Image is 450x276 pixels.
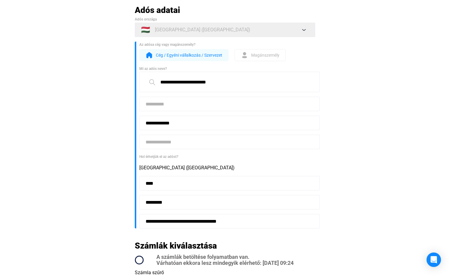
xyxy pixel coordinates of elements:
[139,164,315,171] div: [GEOGRAPHIC_DATA] ([GEOGRAPHIC_DATA])
[156,254,294,260] span: A számlák betöltése folyamatban van.
[135,17,157,21] span: Adós országa
[141,26,150,33] span: 🇭🇺
[251,52,279,59] span: Magánszemély
[135,270,164,275] span: Számla szűrő
[135,23,315,37] button: 🇭🇺[GEOGRAPHIC_DATA] ([GEOGRAPHIC_DATA])
[156,260,294,266] span: Várhatóan ekkora lesz mindegyik elérhető: [DATE] 09:24
[235,49,286,61] button: form-indMagánszemély
[146,52,153,59] img: form-org
[139,154,315,160] div: Hol érhetjük el az adóst?
[427,252,441,267] div: Open Intercom Messenger
[135,5,315,15] h2: Adós adatai
[135,240,217,251] h2: Számlák kiválasztása
[155,26,250,33] span: [GEOGRAPHIC_DATA] ([GEOGRAPHIC_DATA])
[139,49,229,61] button: form-orgCég / Egyéni vállalkozás / Szervezet
[139,42,315,48] div: Az adósa cég vagy magánszemély?
[241,52,248,59] img: form-ind
[156,52,222,59] span: Cég / Egyéni vállalkozás / Szervezet
[139,66,315,72] div: Mi az adós neve?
